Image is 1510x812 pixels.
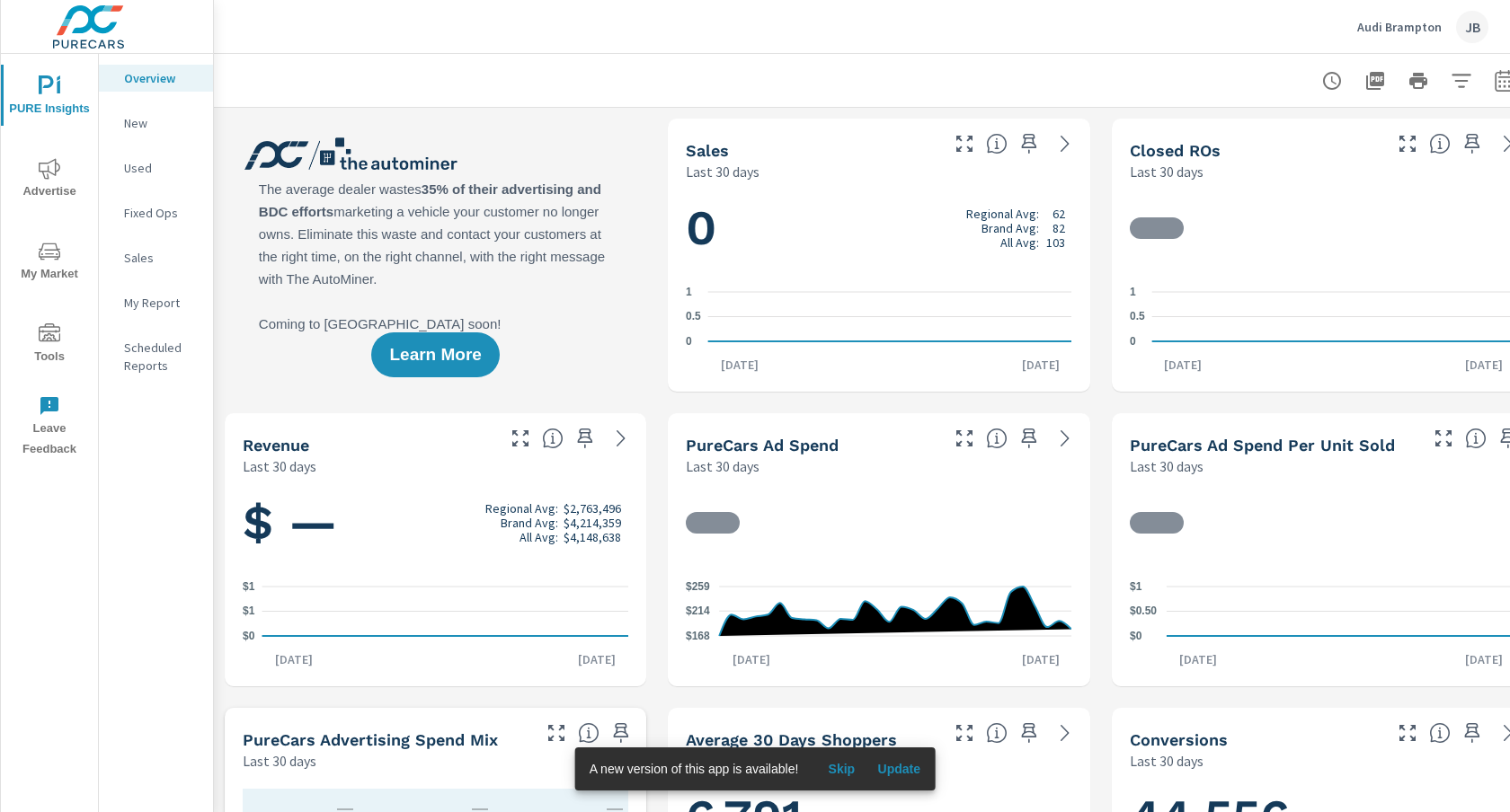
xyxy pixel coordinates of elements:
div: JB [1456,11,1488,43]
a: See more details in report [1051,719,1079,747]
button: Apply Filters [1443,63,1479,99]
p: My Report [124,294,199,312]
text: $214 [686,605,710,617]
div: New [99,110,213,137]
button: "Export Report to PDF" [1357,63,1393,99]
h5: PureCars Ad Spend Per Unit Sold [1130,436,1395,455]
p: $2,763,496 [564,501,621,516]
span: Leave Feedback [6,395,93,460]
span: The number of dealer-specified goals completed by a visitor. [Source: This data is provided by th... [1429,722,1451,744]
text: $168 [686,630,710,642]
span: Update [877,761,920,777]
span: A new version of this app is available! [590,762,799,776]
p: [DATE] [1009,650,1072,668]
p: $4,148,638 [564,530,621,544]
span: Save this to your personalized report [1015,719,1044,747]
p: Used [124,159,199,177]
p: Brand Avg: [981,221,1039,235]
text: $0 [1130,630,1142,642]
text: $1 [243,580,255,593]
span: My Market [6,241,93,285]
button: Make Fullscreen [1429,424,1458,453]
text: $0.50 [1130,605,1157,618]
text: 0 [1130,335,1136,348]
span: A rolling 30 day total of daily Shoppers on the dealership website, averaged over the selected da... [986,722,1008,744]
div: Sales [99,244,213,271]
div: Fixed Ops [99,199,213,226]
p: Regional Avg: [485,501,558,516]
text: 0.5 [1130,311,1145,323]
p: Last 30 days [243,455,316,477]
p: Last 30 days [686,161,759,182]
p: 82 [1053,221,1065,235]
p: New [124,114,199,132]
span: Total cost of media for all PureCars channels for the selected dealership group over the selected... [986,428,1008,449]
p: Regional Avg: [966,207,1039,221]
button: Make Fullscreen [950,719,979,747]
text: 1 [1130,286,1136,298]
text: 0.5 [686,311,701,323]
span: Save this to your personalized report [1458,129,1487,158]
button: Make Fullscreen [542,719,571,747]
div: Used [99,154,213,181]
p: Audi Brampton [1357,19,1442,35]
text: $1 [243,605,255,618]
h5: Average 30 Days Shoppers [686,730,897,749]
p: [DATE] [1167,650,1230,668]
div: nav menu [1,54,98,467]
button: Make Fullscreen [1393,719,1422,747]
span: Save this to your personalized report [571,424,600,453]
p: 62 [1053,207,1065,221]
text: 0 [686,335,692,348]
h5: Closed ROs [1130,141,1221,160]
p: Fixed Ops [124,204,199,222]
text: $0 [243,630,255,642]
p: All Avg: [1000,235,1039,250]
text: 1 [686,286,692,298]
p: Last 30 days [243,750,316,772]
button: Print Report [1400,63,1436,99]
p: [DATE] [708,356,771,374]
span: Learn More [389,347,481,363]
h5: PureCars Advertising Spend Mix [243,730,498,749]
span: Save this to your personalized report [607,719,635,747]
a: See more details in report [1051,424,1079,453]
p: [DATE] [1009,356,1072,374]
p: [DATE] [262,650,325,668]
p: [DATE] [720,650,783,668]
button: Skip [813,755,870,783]
p: $4,214,359 [564,516,621,530]
text: $1 [1130,580,1142,593]
p: Last 30 days [1130,161,1204,182]
span: Skip [820,761,863,777]
h1: $ — [243,492,628,553]
a: See more details in report [607,424,635,453]
p: Overview [124,69,199,87]
p: Last 30 days [686,455,759,477]
button: Make Fullscreen [950,424,979,453]
h1: 0 [686,198,1071,259]
span: Tools [6,323,93,367]
div: Scheduled Reports [99,334,213,379]
h5: Revenue [243,436,309,455]
p: Brand Avg: [501,516,558,530]
a: See more details in report [1051,129,1079,158]
button: Learn More [371,332,499,377]
p: 103 [1046,235,1065,250]
button: Make Fullscreen [1393,129,1422,158]
button: Make Fullscreen [950,129,979,158]
span: Total sales revenue over the selected date range. [Source: This data is sourced from the dealer’s... [542,428,564,449]
h5: Sales [686,141,729,160]
button: Update [870,755,928,783]
span: PURE Insights [6,75,93,119]
span: Average cost of advertising per each vehicle sold at the dealer over the selected date range. The... [1465,428,1487,449]
text: $259 [686,580,710,593]
p: Scheduled Reports [124,339,199,375]
span: Number of vehicles sold by the dealership over the selected date range. [Source: This data is sou... [986,133,1008,154]
p: [DATE] [565,650,628,668]
div: Overview [99,65,213,92]
span: Save this to your personalized report [1015,129,1044,158]
p: Last 30 days [1130,455,1204,477]
span: Advertise [6,158,93,202]
p: Last 30 days [1130,750,1204,772]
